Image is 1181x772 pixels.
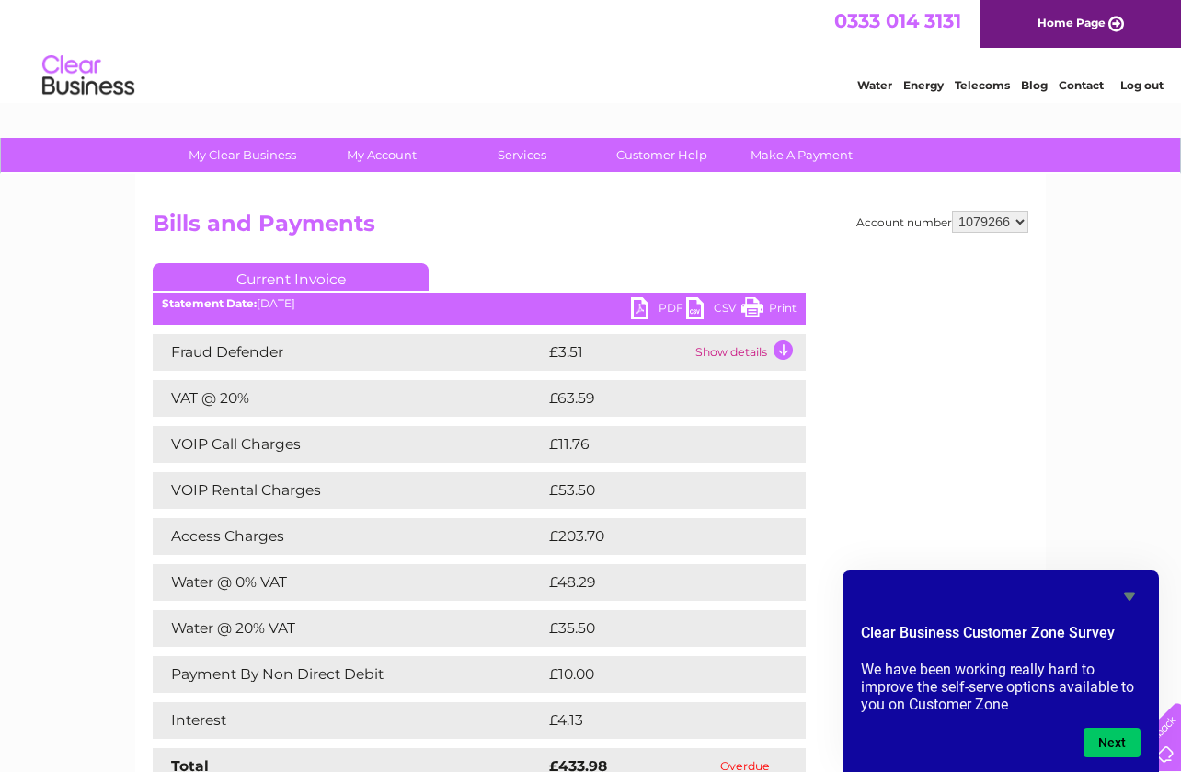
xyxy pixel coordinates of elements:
[1118,585,1141,607] button: Hide survey
[153,263,429,291] a: Current Invoice
[586,138,738,172] a: Customer Help
[157,10,1026,89] div: Clear Business is a trading name of Verastar Limited (registered in [GEOGRAPHIC_DATA] No. 3667643...
[153,610,545,647] td: Water @ 20% VAT
[41,48,135,104] img: logo.png
[545,610,768,647] td: £35.50
[1120,78,1164,92] a: Log out
[861,661,1141,713] p: We have been working really hard to improve the self-serve options available to you on Customer Zone
[857,78,892,92] a: Water
[686,297,741,324] a: CSV
[166,138,318,172] a: My Clear Business
[153,426,545,463] td: VOIP Call Charges
[153,380,545,417] td: VAT @ 20%
[856,211,1028,233] div: Account number
[741,297,797,324] a: Print
[545,334,691,371] td: £3.51
[153,334,545,371] td: Fraud Defender
[861,622,1141,653] h2: Clear Business Customer Zone Survey
[153,656,545,693] td: Payment By Non Direct Debit
[903,78,944,92] a: Energy
[545,518,774,555] td: £203.70
[545,380,768,417] td: £63.59
[153,702,545,739] td: Interest
[1021,78,1048,92] a: Blog
[306,138,458,172] a: My Account
[726,138,877,172] a: Make A Payment
[1059,78,1104,92] a: Contact
[955,78,1010,92] a: Telecoms
[1084,728,1141,757] button: Next question
[545,426,765,463] td: £11.76
[545,702,760,739] td: £4.13
[153,564,545,601] td: Water @ 0% VAT
[631,297,686,324] a: PDF
[545,656,768,693] td: £10.00
[545,564,769,601] td: £48.29
[861,585,1141,757] div: Clear Business Customer Zone Survey
[834,9,961,32] a: 0333 014 3131
[153,472,545,509] td: VOIP Rental Charges
[153,518,545,555] td: Access Charges
[545,472,768,509] td: £53.50
[162,296,257,310] b: Statement Date:
[153,297,806,310] div: [DATE]
[153,211,1028,246] h2: Bills and Payments
[446,138,598,172] a: Services
[691,334,806,371] td: Show details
